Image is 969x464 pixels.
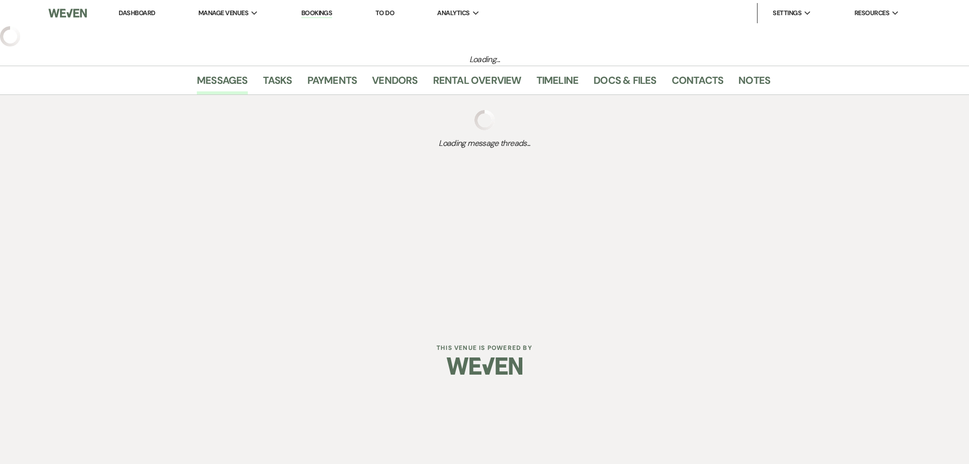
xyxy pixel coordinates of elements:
span: Settings [773,8,801,18]
img: loading spinner [474,110,495,130]
a: Payments [307,72,357,94]
a: Timeline [536,72,579,94]
a: Contacts [672,72,724,94]
a: To Do [375,9,394,17]
span: Loading message threads... [197,137,772,149]
span: Analytics [437,8,469,18]
a: Bookings [301,9,333,18]
span: Resources [854,8,889,18]
a: Vendors [372,72,417,94]
a: Notes [738,72,770,94]
a: Tasks [263,72,292,94]
span: Manage Venues [198,8,248,18]
a: Rental Overview [433,72,521,94]
img: Weven Logo [447,348,522,384]
a: Docs & Files [594,72,656,94]
a: Messages [197,72,248,94]
a: Dashboard [119,9,155,17]
img: Weven Logo [48,3,87,24]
